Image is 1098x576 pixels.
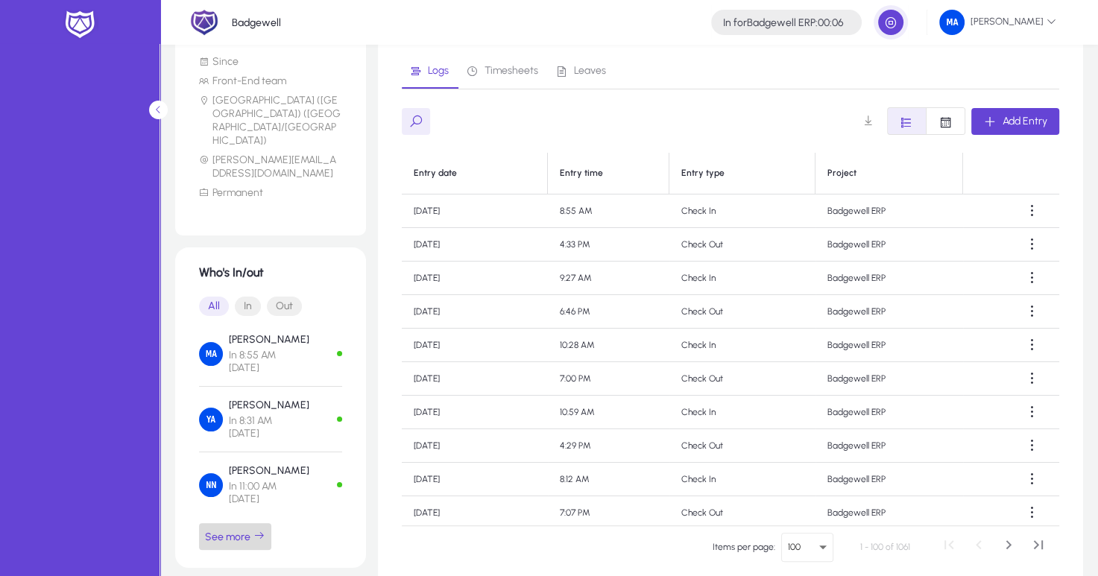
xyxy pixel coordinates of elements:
td: Check In [669,463,815,496]
td: [DATE] [402,295,548,329]
td: Check Out [669,362,815,396]
button: Out [267,297,302,316]
mat-paginator: Select page [402,525,1059,568]
p: [PERSON_NAME] [229,399,309,411]
div: Entry type [681,168,725,179]
td: Badgewell ERP [815,262,963,295]
li: [PERSON_NAME][EMAIL_ADDRESS][DOMAIN_NAME] [199,154,342,180]
h1: Who's In/out [199,265,342,279]
th: Entry time [548,153,669,194]
td: [DATE] [402,194,548,228]
li: [GEOGRAPHIC_DATA] ([GEOGRAPHIC_DATA]) ([GEOGRAPHIC_DATA]/[GEOGRAPHIC_DATA]) [199,94,342,148]
button: See more [199,523,271,550]
td: 7:00 PM [548,362,669,396]
td: [DATE] [402,496,548,530]
li: Since [199,55,342,69]
button: Add Entry [971,108,1059,135]
span: 00:06 [818,16,844,29]
td: 6:46 PM [548,295,669,329]
mat-button-toggle-group: Font Style [199,291,342,321]
button: Last page [1023,532,1053,562]
button: All [199,297,229,316]
td: Badgewell ERP [815,496,963,530]
div: Items per page: [713,539,775,554]
td: [DATE] [402,362,548,396]
span: Timesheets [485,66,538,76]
td: [DATE] [402,463,548,496]
span: Logs [428,66,449,76]
td: Check In [669,194,815,228]
td: 10:28 AM [548,329,669,362]
button: [PERSON_NAME] [927,9,1068,36]
td: Badgewell ERP [815,295,963,329]
p: [PERSON_NAME] [229,464,309,477]
div: Entry type [681,168,803,179]
span: : [815,16,818,29]
a: Timesheets [458,53,548,89]
td: 10:59 AM [548,396,669,429]
td: [DATE] [402,396,548,429]
a: Logs [402,53,458,89]
td: [DATE] [402,429,548,463]
td: Badgewell ERP [815,228,963,262]
td: Badgewell ERP [815,463,963,496]
td: Check Out [669,429,815,463]
span: Add Entry [1003,115,1047,127]
td: Badgewell ERP [815,194,963,228]
span: [PERSON_NAME] [939,10,1056,35]
td: Badgewell ERP [815,429,963,463]
td: [DATE] [402,329,548,362]
h4: Badgewell ERP [723,16,844,29]
img: Mohamed Aboelmagd [199,342,223,366]
td: Check Out [669,496,815,530]
span: 100 [788,542,801,552]
mat-button-toggle-group: Font Style [887,107,965,135]
span: In 11:00 AM [DATE] [229,480,309,505]
img: Yara Ahmed [199,408,223,431]
div: 1 - 100 of 1061 [860,539,910,554]
td: Check In [669,329,815,362]
div: Entry date [414,168,457,179]
span: In 8:55 AM [DATE] [229,349,309,374]
p: Badgewell [232,16,281,29]
img: 2.png [190,8,218,37]
span: Leaves [574,66,606,76]
td: Check Out [669,228,815,262]
td: 9:27 AM [548,262,669,295]
td: [DATE] [402,228,548,262]
span: In for [723,16,747,29]
td: 7:07 PM [548,496,669,530]
div: Project [827,168,950,179]
td: 8:55 AM [548,194,669,228]
td: Badgewell ERP [815,329,963,362]
span: In 8:31 AM [DATE] [229,414,309,440]
td: Badgewell ERP [815,362,963,396]
p: [PERSON_NAME] [229,333,309,346]
td: Badgewell ERP [815,396,963,429]
td: Check In [669,396,815,429]
div: Project [827,168,856,179]
img: 34.png [939,10,965,35]
img: white-logo.png [61,9,98,40]
li: Permanent [199,186,342,200]
button: In [235,297,261,316]
li: Front-End team [199,75,342,88]
td: [DATE] [402,262,548,295]
div: Entry date [414,168,535,179]
button: Next page [994,532,1023,562]
td: 4:33 PM [548,228,669,262]
span: See more [205,530,265,543]
td: Check In [669,262,815,295]
td: 8:12 AM [548,463,669,496]
td: Check Out [669,295,815,329]
img: Nehal Nehad [199,473,223,497]
td: 4:29 PM [548,429,669,463]
a: Leaves [548,53,616,89]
